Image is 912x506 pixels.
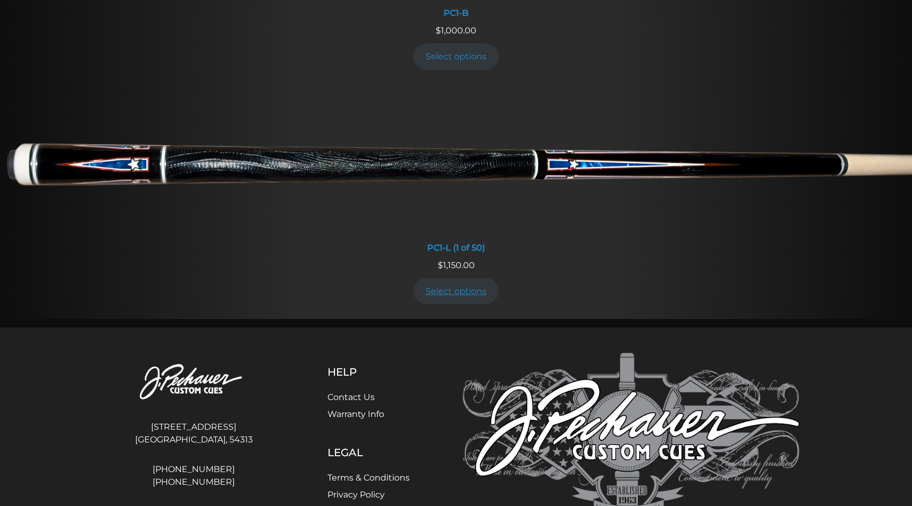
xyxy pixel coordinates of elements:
[436,25,441,35] span: $
[327,409,384,419] a: Warranty Info
[327,392,375,402] a: Contact Us
[438,260,475,270] span: 1,150.00
[413,43,499,69] a: Add to cart: “PC1-B”
[113,416,275,450] address: [STREET_ADDRESS] [GEOGRAPHIC_DATA], 54313
[436,25,476,35] span: 1,000.00
[438,260,443,270] span: $
[113,476,275,489] a: [PHONE_NUMBER]
[413,278,499,304] a: Add to cart: “PC1-L (1 of 50)”
[113,463,275,476] a: [PHONE_NUMBER]
[327,446,410,459] h5: Legal
[327,473,410,483] a: Terms & Conditions
[113,353,275,412] img: Pechauer Custom Cues
[189,8,724,18] div: PC1-B
[327,490,385,500] a: Privacy Policy
[327,366,410,378] h5: Help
